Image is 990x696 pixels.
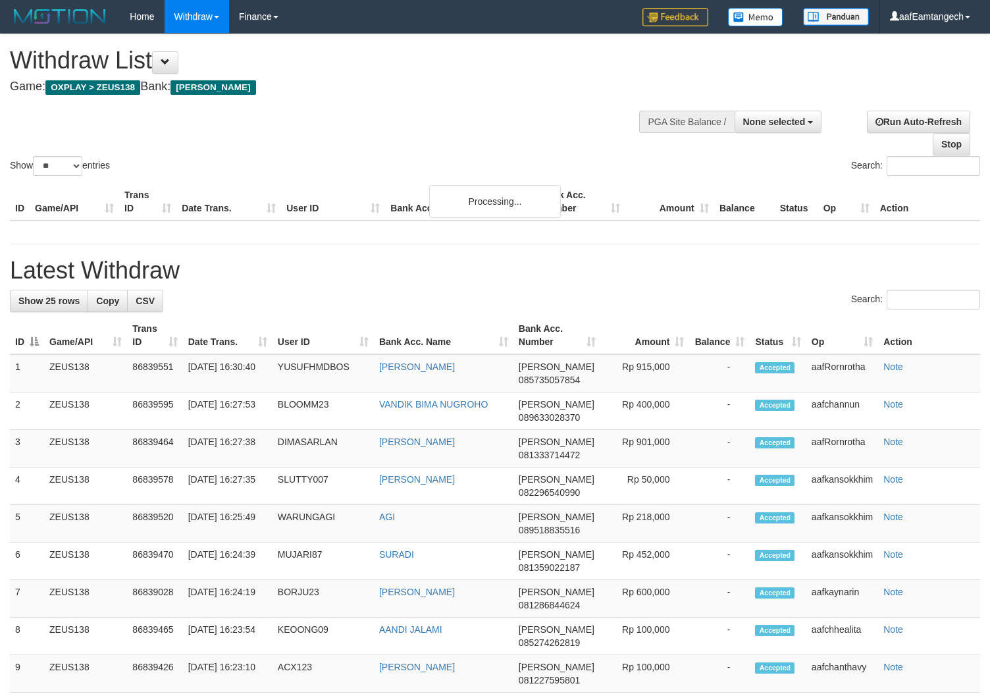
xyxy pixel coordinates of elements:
[127,290,163,312] a: CSV
[10,257,980,284] h1: Latest Withdraw
[689,354,750,392] td: -
[273,354,374,392] td: YUSUFHMDBOS
[806,505,878,543] td: aafkansokkhim
[30,183,119,221] th: Game/API
[519,412,580,423] span: Copy 089633028370 to clipboard
[689,317,750,354] th: Balance: activate to sort column ascending
[183,655,273,693] td: [DATE] 16:23:10
[775,183,818,221] th: Status
[887,290,980,309] input: Search:
[803,8,869,26] img: panduan.png
[183,354,273,392] td: [DATE] 16:30:40
[755,437,795,448] span: Accepted
[183,392,273,430] td: [DATE] 16:27:53
[519,562,580,573] span: Copy 081359022187 to clipboard
[273,317,374,354] th: User ID: activate to sort column ascending
[689,392,750,430] td: -
[379,399,488,410] a: VANDIK BIMA NUGROHO
[519,549,594,560] span: [PERSON_NAME]
[689,468,750,505] td: -
[883,474,903,485] a: Note
[10,317,44,354] th: ID: activate to sort column descending
[127,655,182,693] td: 86839426
[273,505,374,543] td: WARUNGAGI
[689,430,750,468] td: -
[878,317,980,354] th: Action
[887,156,980,176] input: Search:
[513,317,601,354] th: Bank Acc. Number: activate to sort column ascending
[519,361,594,372] span: [PERSON_NAME]
[379,361,455,372] a: [PERSON_NAME]
[379,662,455,672] a: [PERSON_NAME]
[755,400,795,411] span: Accepted
[379,624,442,635] a: AANDI JALAMI
[379,437,455,447] a: [PERSON_NAME]
[10,7,110,26] img: MOTION_logo.png
[735,111,822,133] button: None selected
[10,80,647,94] h4: Game: Bank:
[44,354,127,392] td: ZEUS138
[44,505,127,543] td: ZEUS138
[806,655,878,693] td: aafchanthavy
[689,655,750,693] td: -
[127,392,182,430] td: 86839595
[127,580,182,618] td: 86839028
[136,296,155,306] span: CSV
[536,183,625,221] th: Bank Acc. Number
[883,662,903,672] a: Note
[851,290,980,309] label: Search:
[119,183,176,221] th: Trans ID
[519,662,594,672] span: [PERSON_NAME]
[10,156,110,176] label: Show entries
[273,430,374,468] td: DIMASARLAN
[867,111,970,133] a: Run Auto-Refresh
[806,580,878,618] td: aafkaynarin
[183,505,273,543] td: [DATE] 16:25:49
[273,468,374,505] td: SLUTTY007
[10,354,44,392] td: 1
[519,450,580,460] span: Copy 081333714472 to clipboard
[10,580,44,618] td: 7
[273,392,374,430] td: BLOOMM23
[639,111,734,133] div: PGA Site Balance /
[601,505,690,543] td: Rp 218,000
[183,580,273,618] td: [DATE] 16:24:19
[379,474,455,485] a: [PERSON_NAME]
[429,185,561,218] div: Processing...
[44,618,127,655] td: ZEUS138
[806,354,878,392] td: aafRornrotha
[883,624,903,635] a: Note
[601,655,690,693] td: Rp 100,000
[883,587,903,597] a: Note
[10,468,44,505] td: 4
[689,505,750,543] td: -
[755,625,795,636] span: Accepted
[818,183,875,221] th: Op
[806,468,878,505] td: aafkansokkhim
[755,362,795,373] span: Accepted
[601,392,690,430] td: Rp 400,000
[183,317,273,354] th: Date Trans.: activate to sort column ascending
[883,512,903,522] a: Note
[601,580,690,618] td: Rp 600,000
[519,525,580,535] span: Copy 089518835516 to clipboard
[44,543,127,580] td: ZEUS138
[519,624,594,635] span: [PERSON_NAME]
[10,430,44,468] td: 3
[379,512,395,522] a: AGI
[281,183,385,221] th: User ID
[851,156,980,176] label: Search:
[96,296,119,306] span: Copy
[44,430,127,468] td: ZEUS138
[183,543,273,580] td: [DATE] 16:24:39
[374,317,513,354] th: Bank Acc. Name: activate to sort column ascending
[33,156,82,176] select: Showentries
[183,468,273,505] td: [DATE] 16:27:35
[806,392,878,430] td: aafchannun
[689,580,750,618] td: -
[10,618,44,655] td: 8
[750,317,806,354] th: Status: activate to sort column ascending
[273,655,374,693] td: ACX123
[273,618,374,655] td: KEOONG09
[44,655,127,693] td: ZEUS138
